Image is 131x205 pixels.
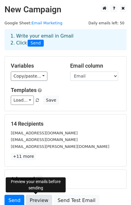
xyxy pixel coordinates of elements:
[11,72,47,81] a: Copy/paste...
[11,96,34,105] a: Load...
[11,137,78,142] small: [EMAIL_ADDRESS][DOMAIN_NAME]
[101,176,131,205] iframe: Chat Widget
[11,63,61,69] h5: Variables
[70,63,121,69] h5: Email column
[6,33,125,47] div: 1. Write your email in Gmail 2. Click
[11,87,37,93] a: Templates
[6,177,66,192] div: Preview your emails before sending
[4,21,62,25] small: Google Sheet:
[11,121,120,127] h5: 14 Recipients
[4,5,127,15] h2: New Campaign
[11,131,78,135] small: [EMAIL_ADDRESS][DOMAIN_NAME]
[31,21,62,25] a: Email Marketing
[11,153,36,160] a: +11 more
[43,96,59,105] button: Save
[86,21,127,25] a: Daily emails left: 50
[28,40,44,47] span: Send
[11,144,109,149] small: [EMAIL_ADDRESS][PERSON_NAME][DOMAIN_NAME]
[86,20,127,26] span: Daily emails left: 50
